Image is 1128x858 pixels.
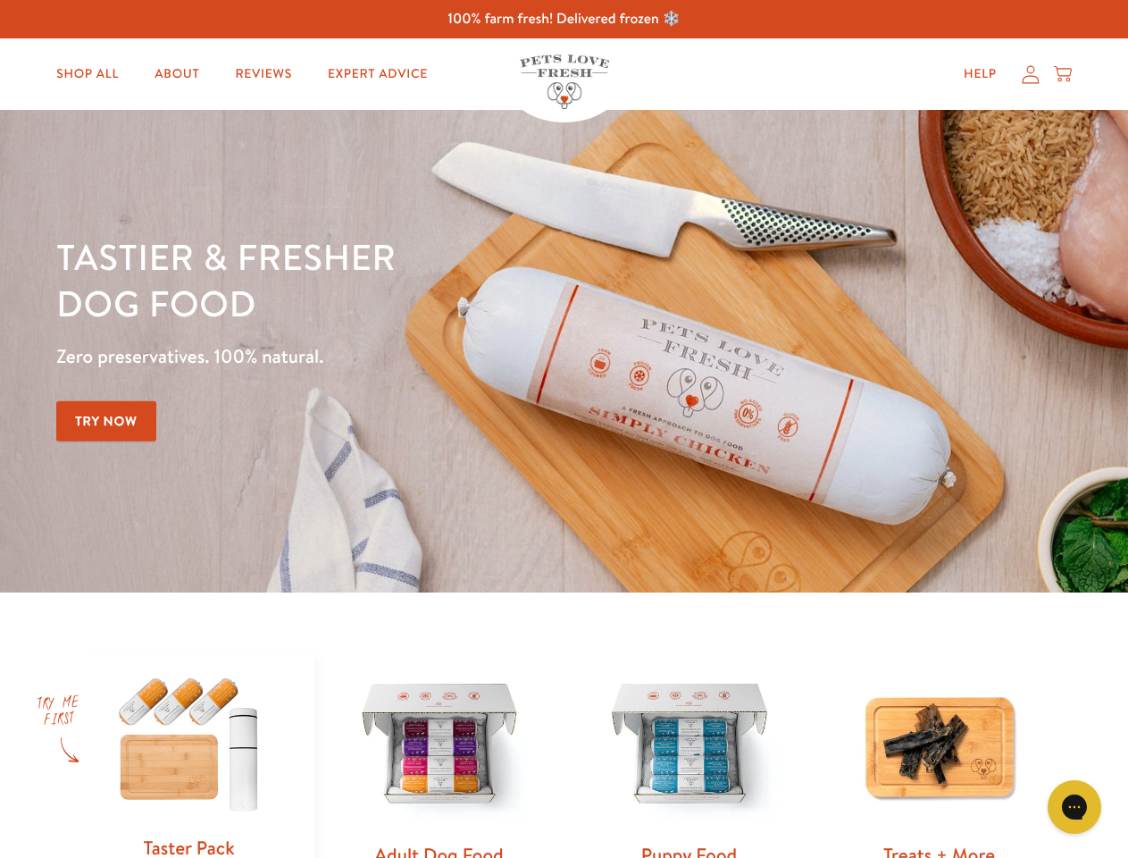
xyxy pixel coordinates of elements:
[42,56,133,92] a: Shop All
[221,56,305,92] a: Reviews
[56,233,733,326] h1: Tastier & fresher dog food
[56,401,156,442] a: Try Now
[313,56,442,92] a: Expert Advice
[520,55,609,109] img: Pets Love Fresh
[1039,774,1110,840] iframe: Gorgias live chat messenger
[56,341,733,373] p: Zero preservatives. 100% natural.
[949,56,1011,92] a: Help
[140,56,213,92] a: About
